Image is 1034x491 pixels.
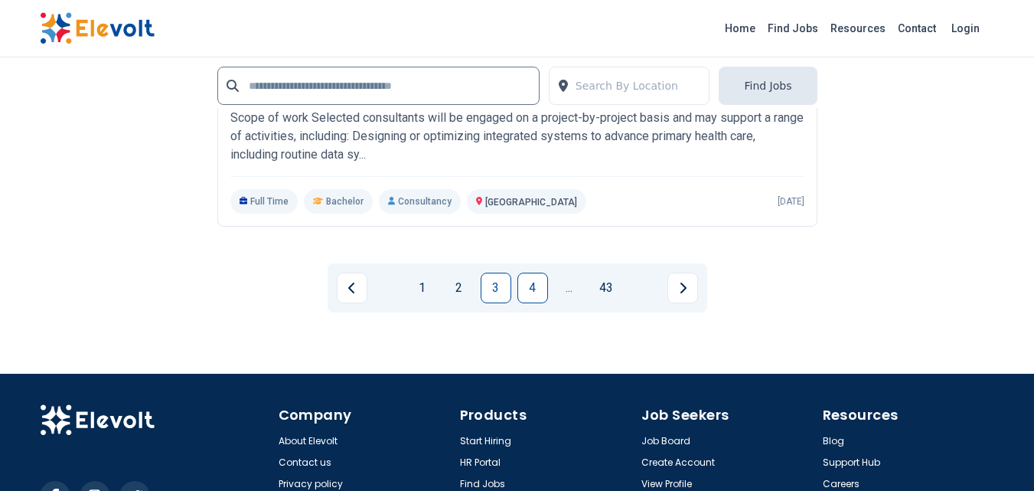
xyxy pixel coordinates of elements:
a: Privacy policy [279,478,343,490]
p: Consultancy [379,189,461,214]
a: About Elevolt [279,435,338,447]
a: Start Hiring [460,435,511,447]
a: Page 43 [591,273,621,303]
p: Full Time [230,189,298,214]
a: Jump forward [554,273,585,303]
a: Page 4 [517,273,548,303]
a: PATHConsultant Health Systems Strengthening And Primary Health Care Life Course ExpertisePATHScop... [230,49,804,214]
a: View Profile [641,478,692,490]
span: [GEOGRAPHIC_DATA] [485,197,577,208]
a: Create Account [641,457,715,469]
a: Job Board [641,435,690,447]
a: Contact [892,16,942,41]
p: Scope of work Selected consultants will be engaged on a project-by-project basis and may support ... [230,109,804,164]
a: Home [719,16,762,41]
h4: Job Seekers [641,404,814,426]
p: [DATE] [778,195,804,208]
a: Login [942,13,989,44]
a: Page 3 is your current page [481,273,511,303]
button: Find Jobs [719,67,817,105]
a: Next page [667,273,698,303]
a: Support Hub [823,457,880,469]
a: Previous page [337,273,367,303]
a: Page 2 [444,273,475,303]
h4: Products [460,404,632,426]
a: Page 1 [407,273,438,303]
iframe: Chat Widget [957,417,1034,491]
a: Find Jobs [762,16,824,41]
img: Elevolt [40,12,155,44]
a: Resources [824,16,892,41]
a: Careers [823,478,859,490]
span: Bachelor [326,195,364,208]
h4: Resources [823,404,995,426]
h4: Company [279,404,451,426]
a: Blog [823,435,844,447]
ul: Pagination [337,273,698,303]
a: HR Portal [460,457,501,469]
img: Elevolt [40,404,155,437]
a: Find Jobs [460,478,505,490]
a: Contact us [279,457,331,469]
